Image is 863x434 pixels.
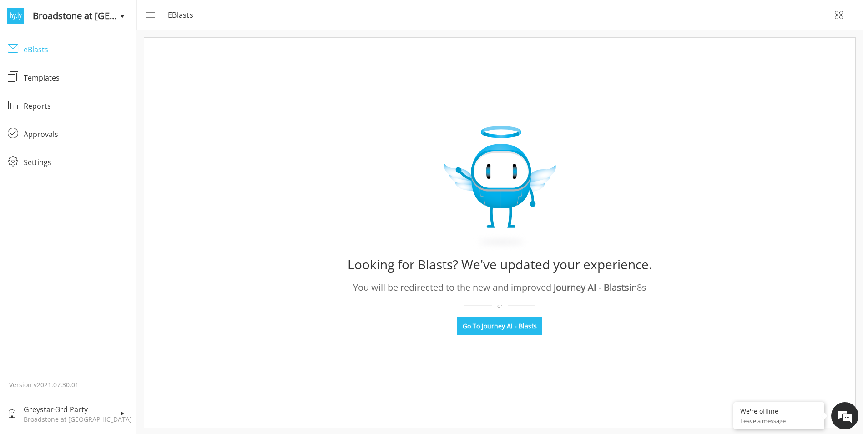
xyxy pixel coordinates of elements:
div: Reports [24,101,129,111]
button: Go To Journey AI - Blasts [457,317,542,335]
div: Looking for Blasts? We've updated your experience. [348,253,652,275]
div: Settings [24,157,129,168]
div: or [464,302,535,310]
div: eBlasts [24,44,129,55]
div: You will be redirected to the new and improved in 8 s [353,281,646,294]
p: Version v2021.07.30.01 [9,380,127,389]
img: logo [7,8,24,24]
p: eBlasts [168,10,199,20]
p: Leave a message [740,417,818,425]
button: menu [139,4,161,26]
span: Broadstone at [GEOGRAPHIC_DATA] [33,9,120,23]
span: Go To Journey AI - Blasts [463,322,537,331]
span: Journey AI - Blasts [554,281,629,293]
div: Approvals [24,129,129,140]
div: We're offline [740,407,818,415]
div: Templates [24,72,129,83]
img: expiry_Image [444,126,556,251]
